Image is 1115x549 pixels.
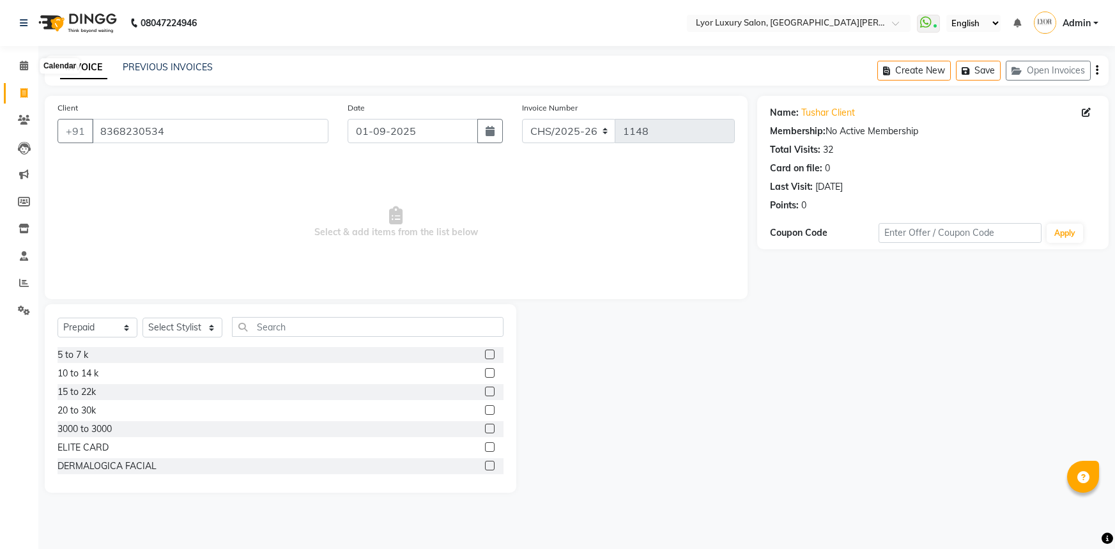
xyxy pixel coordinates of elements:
div: No Active Membership [770,125,1096,138]
div: 15 to 22k [58,385,96,399]
button: Open Invoices [1006,61,1091,81]
div: Calendar [40,59,79,74]
iframe: chat widget [1061,498,1102,536]
div: Name: [770,106,799,120]
label: Invoice Number [522,102,578,114]
input: Search [232,317,504,337]
button: Save [956,61,1001,81]
span: Admin [1063,17,1091,30]
div: 0 [801,199,806,212]
div: Total Visits: [770,143,820,157]
label: Client [58,102,78,114]
div: 3000 to 3000 [58,422,112,436]
label: Date [348,102,365,114]
button: Create New [877,61,951,81]
div: 5 to 7 k [58,348,88,362]
button: +91 [58,119,93,143]
div: Membership: [770,125,826,138]
span: Select & add items from the list below [58,159,735,286]
div: Card on file: [770,162,822,175]
div: 10 to 14 k [58,367,98,380]
div: Last Visit: [770,180,813,194]
input: Enter Offer / Coupon Code [879,223,1042,243]
img: Admin [1034,12,1056,34]
div: ELITE CARD [58,441,109,454]
img: logo [33,5,120,41]
div: DERMALOGICA FACIAL [58,460,157,473]
input: Search by Name/Mobile/Email/Code [92,119,328,143]
div: 0 [825,162,830,175]
div: [DATE] [815,180,843,194]
div: Coupon Code [770,226,879,240]
b: 08047224946 [141,5,197,41]
a: PREVIOUS INVOICES [123,61,213,73]
div: Points: [770,199,799,212]
button: Apply [1047,224,1083,243]
div: 32 [823,143,833,157]
div: 20 to 30k [58,404,96,417]
a: Tushar Client [801,106,855,120]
